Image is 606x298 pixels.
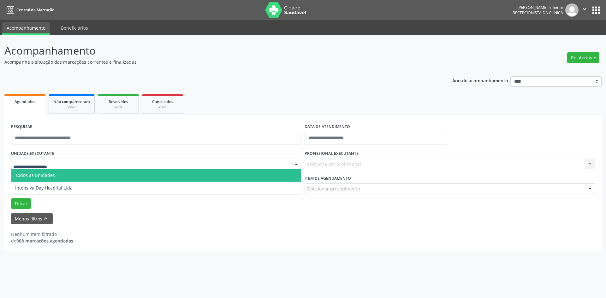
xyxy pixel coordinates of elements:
div: de [11,237,73,244]
div: Nenhum item filtrado [11,231,73,237]
span: Cancelados [152,99,173,104]
img: img [565,3,579,17]
label: UNIDADE EXECUTANTE [11,149,54,159]
a: Beneficiários [56,22,92,33]
i:  [581,6,588,13]
label: Item de agendamento [305,173,351,183]
label: DATA DE ATENDIMENTO [305,122,350,132]
button: Filtrar [11,198,31,209]
span: Resolvidos [109,99,128,104]
div: 2025 [53,105,90,109]
label: PROFISSIONAL EXECUTANTE [305,149,359,159]
i: keyboard_arrow_up [42,215,49,222]
span: Selecionar procedimento [307,185,360,192]
span: Recepcionista da clínica [513,10,563,15]
a: Central de Marcação [4,5,54,15]
label: PESQUISAR [11,122,33,132]
span: Não compareceram [53,99,90,104]
span: Central de Marcação [16,7,54,13]
button: Menos filtroskeyboard_arrow_up [11,213,53,224]
div: 2025 [103,105,134,109]
button:  [579,3,591,17]
button: Relatórios [567,52,599,63]
span: Intensiva Day Hospital Ltda [15,185,73,191]
div: [PERSON_NAME] Ismerim [513,5,563,10]
p: Acompanhamento [4,43,422,59]
div: 2025 [147,105,178,109]
p: Acompanhe a situação das marcações correntes e finalizadas [4,59,422,65]
a: Acompanhamento [2,22,50,35]
strong: 908 marcações agendadas [16,238,73,244]
span: Agendados [15,99,35,104]
span: Todos as unidades [15,172,55,178]
button: apps [591,5,602,16]
p: Ano de acompanhamento [452,76,508,84]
